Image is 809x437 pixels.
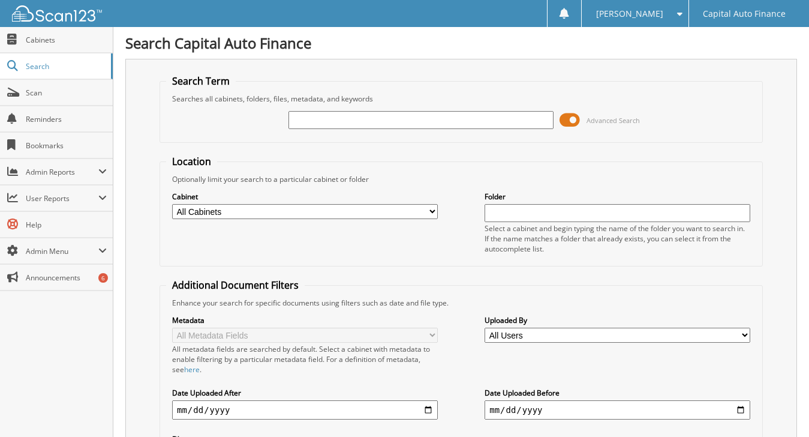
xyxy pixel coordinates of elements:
[587,116,640,125] span: Advanced Search
[166,174,756,184] div: Optionally limit your search to a particular cabinet or folder
[26,220,107,230] span: Help
[26,193,98,203] span: User Reports
[172,400,438,420] input: start
[596,10,663,17] span: [PERSON_NAME]
[485,191,750,202] label: Folder
[98,273,108,283] div: 6
[172,388,438,398] label: Date Uploaded After
[485,315,750,325] label: Uploaded By
[26,273,107,283] span: Announcements
[166,94,756,104] div: Searches all cabinets, folders, files, metadata, and keywords
[26,167,98,177] span: Admin Reports
[749,379,809,437] iframe: Chat Widget
[166,74,236,88] legend: Search Term
[184,364,200,375] a: here
[485,400,750,420] input: end
[166,155,217,168] legend: Location
[166,279,305,292] legend: Additional Document Filters
[172,344,438,375] div: All metadata fields are searched by default. Select a cabinet with metadata to enable filtering b...
[125,33,797,53] h1: Search Capital Auto Finance
[485,223,750,254] div: Select a cabinet and begin typing the name of the folder you want to search in. If the name match...
[26,114,107,124] span: Reminders
[166,298,756,308] div: Enhance your search for specific documents using filters such as date and file type.
[26,140,107,151] span: Bookmarks
[485,388,750,398] label: Date Uploaded Before
[26,35,107,45] span: Cabinets
[26,246,98,256] span: Admin Menu
[172,191,438,202] label: Cabinet
[26,88,107,98] span: Scan
[172,315,438,325] label: Metadata
[703,10,786,17] span: Capital Auto Finance
[26,61,105,71] span: Search
[12,5,102,22] img: scan123-logo-white.svg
